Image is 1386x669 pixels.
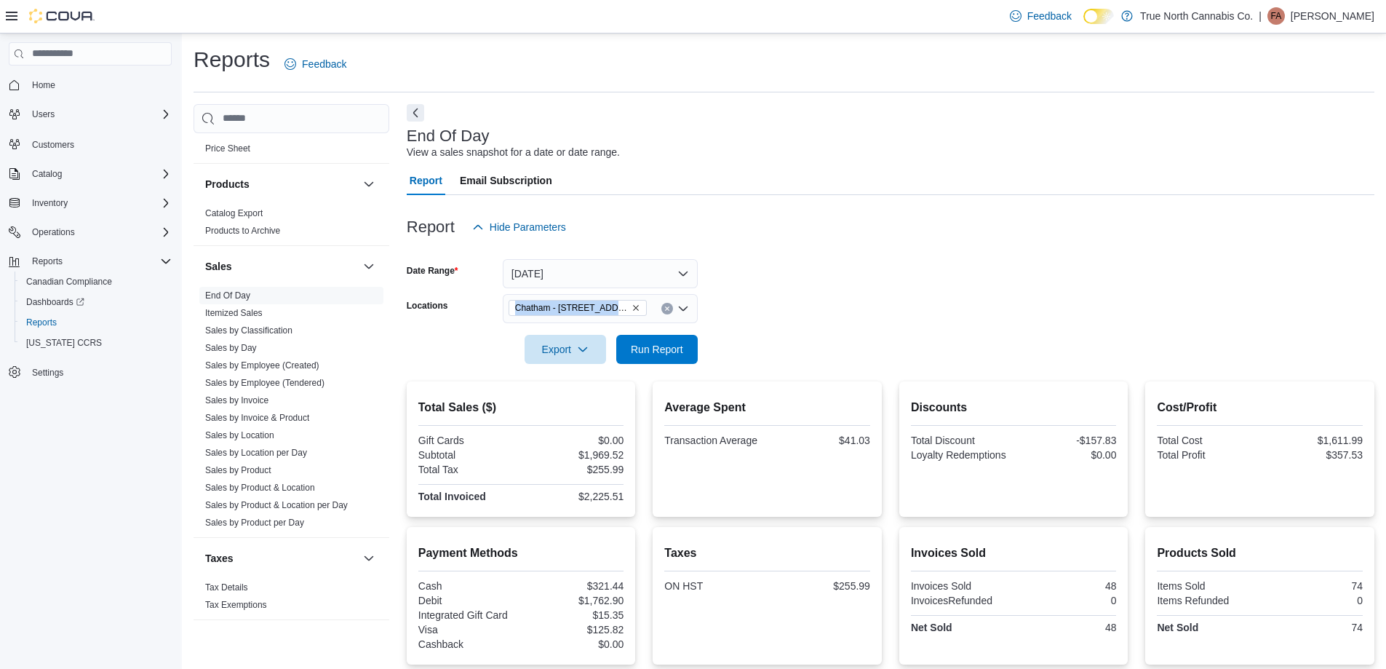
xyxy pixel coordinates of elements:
a: [US_STATE] CCRS [20,334,108,352]
span: Reports [20,314,172,331]
span: Products to Archive [205,225,280,237]
nav: Complex example [9,68,172,421]
div: Total Discount [911,435,1011,446]
div: $15.35 [524,609,624,621]
img: Cova [29,9,95,23]
span: Feedback [1027,9,1072,23]
div: Felicia-Ann Gagner [1267,7,1285,25]
div: $0.00 [524,638,624,650]
h2: Products Sold [1157,545,1363,562]
span: End Of Day [205,290,250,301]
span: Canadian Compliance [26,276,112,288]
p: | [1259,7,1262,25]
span: Sales by Classification [205,325,292,336]
span: Settings [26,363,172,381]
div: Cashback [418,638,518,650]
span: Operations [32,226,75,238]
div: $1,762.90 [524,595,624,606]
button: Taxes [205,551,357,566]
div: Transaction Average [664,435,764,446]
div: Invoices Sold [911,580,1011,592]
span: Tax Exemptions [205,599,267,611]
div: Visa [418,624,518,636]
a: Sales by Location [205,430,274,440]
a: Price Sheet [205,143,250,154]
span: [US_STATE] CCRS [26,337,102,349]
span: Sales by Product & Location per Day [205,499,348,511]
div: Products [194,205,389,245]
span: FA [1271,7,1282,25]
button: Taxes [360,550,378,567]
h2: Taxes [664,545,870,562]
a: Sales by Product [205,465,271,475]
h2: Discounts [911,399,1117,416]
span: Sales by Employee (Created) [205,360,319,371]
span: Home [26,76,172,94]
button: Settings [3,362,178,383]
button: Open list of options [677,303,689,314]
div: 74 [1263,622,1363,633]
label: Date Range [407,265,458,277]
h2: Cost/Profit [1157,399,1363,416]
button: Operations [26,223,81,241]
div: $255.99 [770,580,870,592]
a: Products to Archive [205,226,280,236]
button: Hide Parameters [466,213,572,242]
span: Sales by Invoice [205,395,268,406]
button: Catalog [3,164,178,184]
h3: Products [205,177,250,191]
a: Tax Details [205,582,248,593]
a: Home [26,76,61,94]
a: Customers [26,136,80,154]
span: Export [533,335,597,364]
a: Sales by Employee (Created) [205,360,319,371]
div: $357.53 [1263,449,1363,461]
span: Users [32,108,55,120]
button: Reports [15,312,178,333]
span: Canadian Compliance [20,273,172,290]
button: Home [3,74,178,95]
button: Users [26,106,60,123]
a: Feedback [279,50,352,79]
strong: Total Invoiced [418,491,486,502]
span: Report [410,166,442,195]
div: View a sales snapshot for a date or date range. [407,145,620,160]
span: Dashboards [26,296,84,308]
button: Users [3,104,178,124]
button: Next [407,104,424,122]
div: Gift Cards [418,435,518,446]
a: Dashboards [20,293,90,311]
div: -$157.83 [1016,435,1116,446]
button: Remove Chatham - 85 King St W from selection in this group [632,304,640,312]
h2: Average Spent [664,399,870,416]
div: Sales [194,287,389,537]
span: Feedback [302,57,346,71]
div: $0.00 [524,435,624,446]
button: Run Report [616,335,698,364]
span: Washington CCRS [20,334,172,352]
span: Sales by Location [205,429,274,441]
div: $41.03 [770,435,870,446]
a: End Of Day [205,290,250,301]
span: Catalog [26,165,172,183]
button: Catalog [26,165,68,183]
span: Chatham - 85 King St W [509,300,647,316]
h3: End Of Day [407,127,490,145]
button: Canadian Compliance [15,272,178,292]
a: Sales by Day [205,343,257,353]
span: Sales by Employee (Tendered) [205,377,324,389]
span: Tax Details [205,582,248,593]
div: $1,969.52 [524,449,624,461]
button: Sales [360,258,378,275]
span: Sales by Day [205,342,257,354]
a: Sales by Invoice [205,395,268,405]
strong: Net Sold [1157,622,1198,633]
div: Loyalty Redemptions [911,449,1011,461]
span: Catalog [32,168,62,180]
div: 48 [1016,580,1116,592]
button: Operations [3,222,178,242]
div: Total Profit [1157,449,1256,461]
span: Sales by Product per Day [205,517,304,529]
div: $255.99 [524,464,624,475]
span: Email Subscription [460,166,552,195]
